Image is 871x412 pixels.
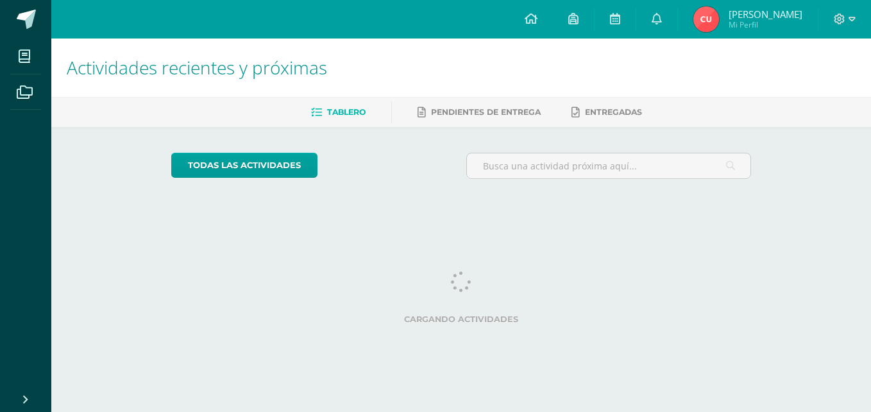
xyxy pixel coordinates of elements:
[171,153,317,178] a: todas las Actividades
[327,107,366,117] span: Tablero
[585,107,642,117] span: Entregadas
[418,102,541,123] a: Pendientes de entrega
[431,107,541,117] span: Pendientes de entrega
[729,8,802,21] span: [PERSON_NAME]
[171,314,752,324] label: Cargando actividades
[67,55,327,80] span: Actividades recientes y próximas
[729,19,802,30] span: Mi Perfil
[693,6,719,32] img: b5ceaf4c14318fb7df305414e64e02dd.png
[467,153,751,178] input: Busca una actividad próxima aquí...
[571,102,642,123] a: Entregadas
[311,102,366,123] a: Tablero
